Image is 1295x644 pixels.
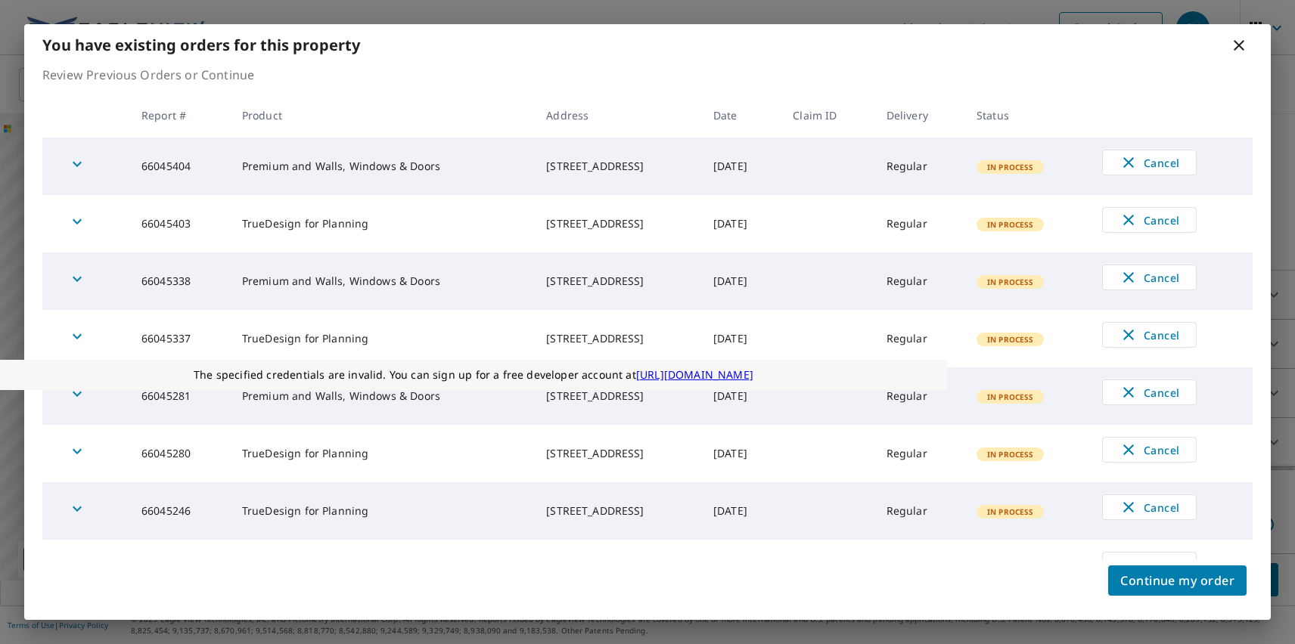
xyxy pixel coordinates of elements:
[230,93,534,138] th: Product
[129,195,230,252] td: 66045403
[129,93,230,138] th: Report #
[1102,150,1197,175] button: Cancel
[42,66,1253,84] p: Review Previous Orders or Continue
[701,367,781,425] td: [DATE]
[546,389,689,404] div: [STREET_ADDRESS]
[1118,268,1181,286] span: Cancel
[701,310,781,367] td: [DATE]
[1118,383,1181,401] span: Cancel
[978,334,1043,345] span: In Process
[546,274,689,289] div: [STREET_ADDRESS]
[701,93,781,138] th: Date
[230,367,534,425] td: Premium and Walls, Windows & Doors
[874,93,964,138] th: Delivery
[230,138,534,195] td: Premium and Walls, Windows & Doors
[1102,207,1197,233] button: Cancel
[546,159,689,174] div: [STREET_ADDRESS]
[230,252,534,310] td: Premium and Walls, Windows & Doors
[1102,494,1197,520] button: Cancel
[874,310,964,367] td: Regular
[874,540,964,597] td: Regular
[1118,498,1181,516] span: Cancel
[964,93,1090,138] th: Status
[546,503,689,519] div: [STREET_ADDRESS]
[781,93,874,138] th: Claim ID
[1118,556,1181,574] span: Cancel
[978,506,1043,517] span: In Process
[701,540,781,597] td: [DATE]
[874,425,964,482] td: Regular
[230,482,534,540] td: TrueDesign for Planning
[1118,441,1181,459] span: Cancel
[129,138,230,195] td: 66045404
[546,446,689,461] div: [STREET_ADDRESS]
[129,310,230,367] td: 66045337
[230,195,534,252] td: TrueDesign for Planning
[129,540,230,597] td: 66045235
[1120,570,1234,591] span: Continue my order
[1108,565,1247,596] button: Continue my order
[978,449,1043,460] span: In Process
[129,482,230,540] td: 66045246
[1118,153,1181,172] span: Cancel
[701,252,781,310] td: [DATE]
[978,392,1043,402] span: In Process
[874,195,964,252] td: Regular
[701,138,781,195] td: [DATE]
[701,425,781,482] td: [DATE]
[42,35,360,55] b: You have existing orders for this property
[874,252,964,310] td: Regular
[1118,211,1181,229] span: Cancel
[546,331,689,346] div: [STREET_ADDRESS]
[636,367,753,382] a: [URL][DOMAIN_NAME]
[1118,326,1181,344] span: Cancel
[874,482,964,540] td: Regular
[701,482,781,540] td: [DATE]
[1102,437,1197,463] button: Cancel
[1102,322,1197,348] button: Cancel
[129,252,230,310] td: 66045338
[1102,379,1197,405] button: Cancel
[701,195,781,252] td: [DATE]
[230,540,534,597] td: Premium and Walls, Windows & Doors
[546,216,689,231] div: [STREET_ADDRESS]
[129,367,230,425] td: 66045281
[129,425,230,482] td: 66045280
[230,310,534,367] td: TrueDesign for Planning
[534,93,701,138] th: Address
[874,138,964,195] td: Regular
[978,277,1043,287] span: In Process
[1102,265,1197,290] button: Cancel
[874,367,964,425] td: Regular
[978,162,1043,172] span: In Process
[1102,552,1197,577] button: Cancel
[978,219,1043,230] span: In Process
[230,425,534,482] td: TrueDesign for Planning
